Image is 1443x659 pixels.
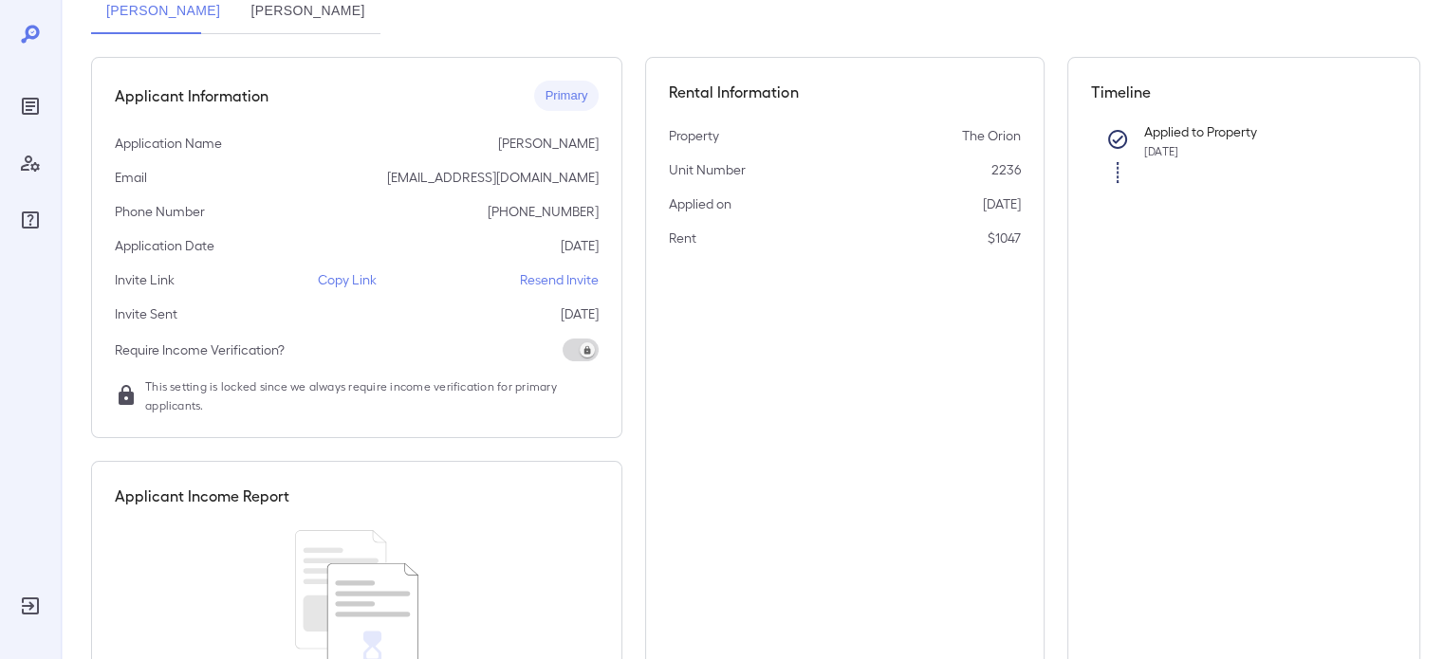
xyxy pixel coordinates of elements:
p: [DATE] [561,236,599,255]
p: Applied to Property [1144,122,1366,141]
span: Primary [534,87,600,105]
p: [DATE] [561,304,599,323]
p: Applied on [669,194,731,213]
p: 2236 [991,160,1021,179]
span: [DATE] [1144,144,1178,157]
p: Application Name [115,134,222,153]
h5: Applicant Information [115,84,268,107]
p: Unit Number [669,160,746,179]
h5: Applicant Income Report [115,485,289,507]
p: Application Date [115,236,214,255]
div: FAQ [15,205,46,235]
p: Resend Invite [520,270,599,289]
p: Invite Link [115,270,175,289]
p: Rent [669,229,696,247]
p: Require Income Verification? [115,340,285,359]
p: [EMAIL_ADDRESS][DOMAIN_NAME] [387,168,599,187]
h5: Timeline [1091,81,1397,103]
h5: Rental Information [669,81,1020,103]
p: [PERSON_NAME] [498,134,599,153]
p: Email [115,168,147,187]
p: Phone Number [115,202,205,221]
div: Log Out [15,591,46,621]
span: This setting is locked since we always require income verification for primary applicants. [145,376,599,414]
p: Property [669,126,719,145]
p: Invite Sent [115,304,177,323]
div: Reports [15,91,46,121]
p: [PHONE_NUMBER] [488,202,599,221]
p: $1047 [988,229,1021,247]
p: Copy Link [318,270,377,289]
p: [DATE] [983,194,1021,213]
p: The Orion [962,126,1021,145]
div: Manage Users [15,148,46,178]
